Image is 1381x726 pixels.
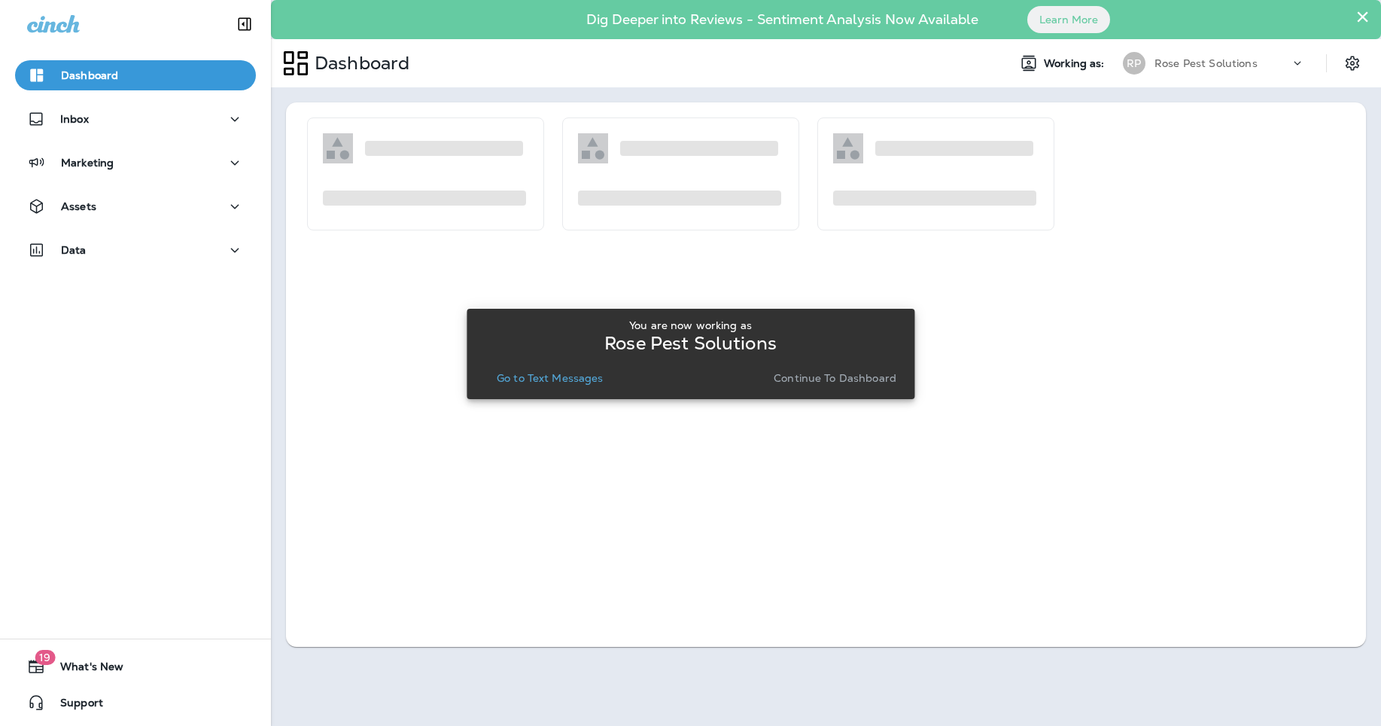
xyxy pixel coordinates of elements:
p: Dashboard [61,69,118,81]
p: Inbox [60,113,89,125]
p: Rose Pest Solutions [604,337,777,349]
button: Close [1355,5,1370,29]
button: Assets [15,191,256,221]
span: What's New [45,660,123,679]
span: Working as: [1044,57,1108,70]
button: Settings [1339,50,1366,77]
button: Marketing [15,148,256,178]
button: Continue to Dashboard [768,368,902,389]
button: 19What's New [15,651,256,682]
button: Collapse Sidebar [224,9,266,39]
p: Continue to Dashboard [774,372,896,384]
button: Support [15,688,256,718]
p: Data [61,244,87,256]
p: Dashboard [309,52,409,75]
p: Rose Pest Solutions [1154,57,1258,69]
span: Support [45,697,103,715]
button: Dashboard [15,60,256,90]
button: Inbox [15,104,256,134]
p: Go to Text Messages [497,372,604,384]
div: RP [1123,52,1145,75]
p: Assets [61,200,96,212]
button: Learn More [1027,6,1110,33]
span: 19 [35,650,55,665]
button: Data [15,235,256,265]
p: Marketing [61,157,114,169]
button: Go to Text Messages [491,368,610,389]
p: You are now working as [629,319,752,331]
